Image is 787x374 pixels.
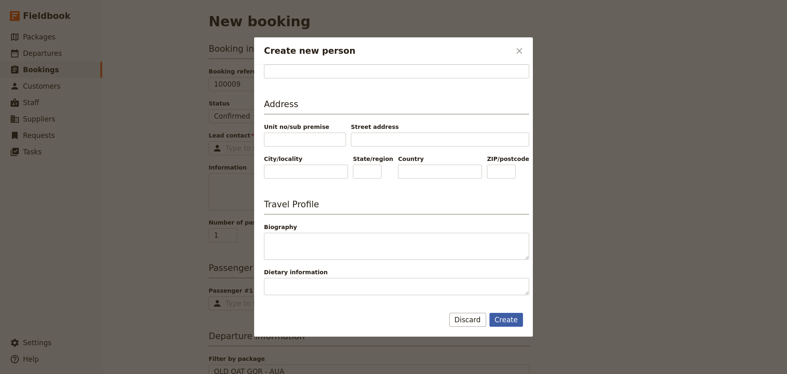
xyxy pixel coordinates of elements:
span: Dietary information [264,268,529,276]
textarea: Dietary information [264,278,529,295]
h3: Address [264,98,529,115]
input: Phone [264,64,529,78]
span: City/locality [264,155,348,163]
span: Country [398,155,482,163]
input: City/locality [264,165,348,179]
span: ZIP/postcode [487,155,529,163]
span: Unit no/sub premise [264,123,346,131]
input: ZIP/postcode [487,165,516,179]
h2: Create new person [264,45,511,57]
h3: Travel Profile [264,198,529,215]
span: State/region [353,155,393,163]
span: Street address [351,123,529,131]
span: Biography [264,223,529,231]
input: Street address [351,133,529,147]
input: State/region [353,165,382,179]
button: Close dialog [512,44,526,58]
button: Create [489,313,523,327]
button: Discard [449,313,486,327]
input: Unit no/sub premise [264,133,346,147]
textarea: Biography [264,233,529,260]
input: Country [398,165,482,179]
